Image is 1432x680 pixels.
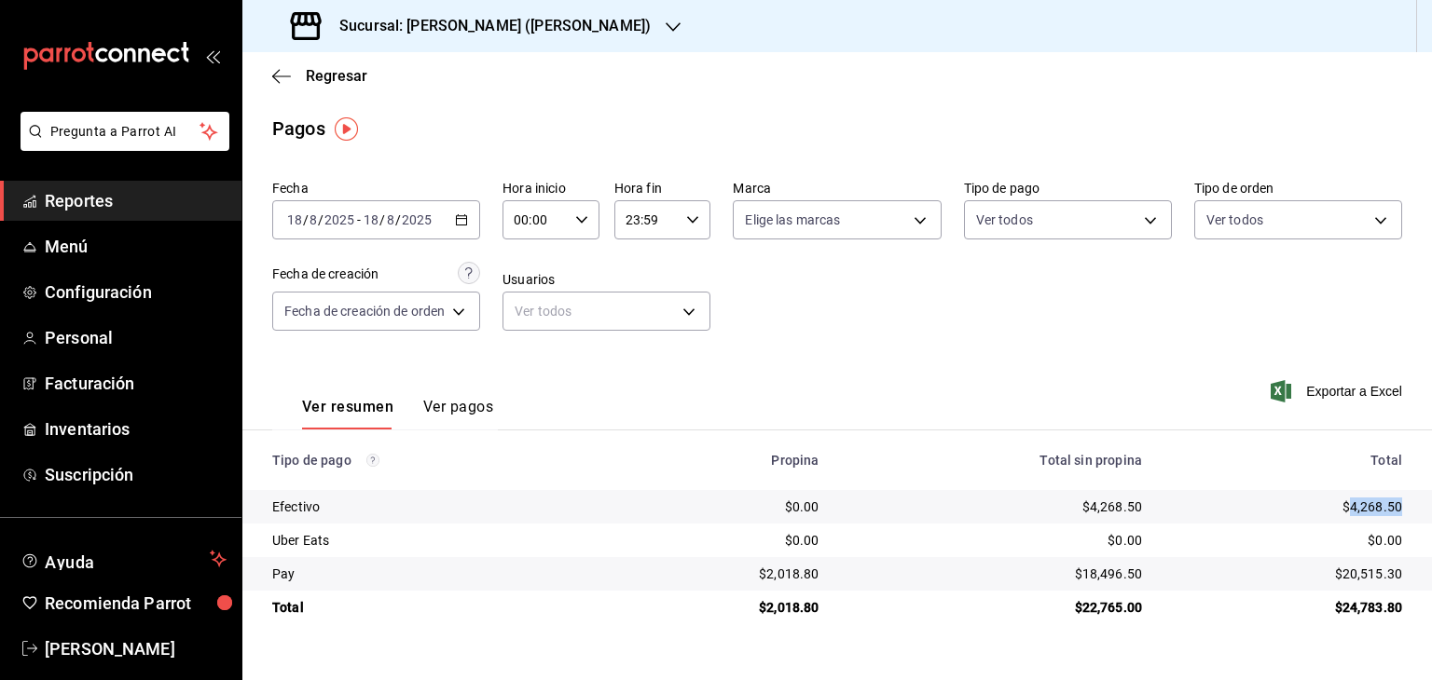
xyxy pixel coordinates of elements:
[357,212,361,227] span: -
[272,564,599,583] div: Pay
[205,48,220,63] button: open_drawer_menu
[21,112,229,151] button: Pregunta a Parrot AI
[45,636,227,661] span: [PERSON_NAME]
[733,182,941,195] label: Marca
[629,598,819,617] div: $2,018.80
[45,371,227,396] span: Facturación
[302,398,393,429] button: Ver resumen
[45,188,227,213] span: Reportes
[423,398,493,429] button: Ver pagos
[303,212,309,227] span: /
[848,497,1142,516] div: $4,268.50
[964,182,1172,195] label: Tipo de pago
[1194,182,1402,195] label: Tipo de orden
[848,564,1142,583] div: $18,496.50
[1172,453,1402,468] div: Total
[284,302,445,320] span: Fecha de creación de orden
[45,462,227,487] span: Suscripción
[45,279,227,305] span: Configuración
[50,122,200,142] span: Pregunta a Parrot AI
[309,212,318,227] input: --
[318,212,324,227] span: /
[629,564,819,583] div: $2,018.80
[302,398,493,429] div: navigation tabs
[272,531,599,550] div: Uber Eats
[272,453,599,468] div: Tipo de pago
[45,325,227,350] span: Personal
[272,115,325,143] div: Pagos
[45,548,202,570] span: Ayuda
[272,182,480,195] label: Fecha
[503,182,599,195] label: Hora inicio
[45,416,227,442] span: Inventarios
[395,212,401,227] span: /
[1206,211,1263,229] span: Ver todos
[45,591,227,616] span: Recomienda Parrot
[324,212,355,227] input: ----
[306,67,367,85] span: Regresar
[324,15,651,37] h3: Sucursal: [PERSON_NAME] ([PERSON_NAME])
[614,182,711,195] label: Hora fin
[976,211,1033,229] span: Ver todos
[272,497,599,516] div: Efectivo
[629,531,819,550] div: $0.00
[1172,564,1402,583] div: $20,515.30
[629,497,819,516] div: $0.00
[629,453,819,468] div: Propina
[366,454,379,467] svg: Los pagos realizados con Pay y otras terminales son montos brutos.
[13,135,229,155] a: Pregunta a Parrot AI
[286,212,303,227] input: --
[848,531,1142,550] div: $0.00
[1172,598,1402,617] div: $24,783.80
[379,212,385,227] span: /
[1274,380,1402,402] button: Exportar a Excel
[848,598,1142,617] div: $22,765.00
[272,67,367,85] button: Regresar
[386,212,395,227] input: --
[503,292,710,331] div: Ver todos
[848,453,1142,468] div: Total sin propina
[745,211,840,229] span: Elige las marcas
[272,265,379,284] div: Fecha de creación
[401,212,433,227] input: ----
[503,273,710,286] label: Usuarios
[363,212,379,227] input: --
[335,117,358,141] img: Tooltip marker
[45,234,227,259] span: Menú
[1172,497,1402,516] div: $4,268.50
[272,598,599,617] div: Total
[1172,531,1402,550] div: $0.00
